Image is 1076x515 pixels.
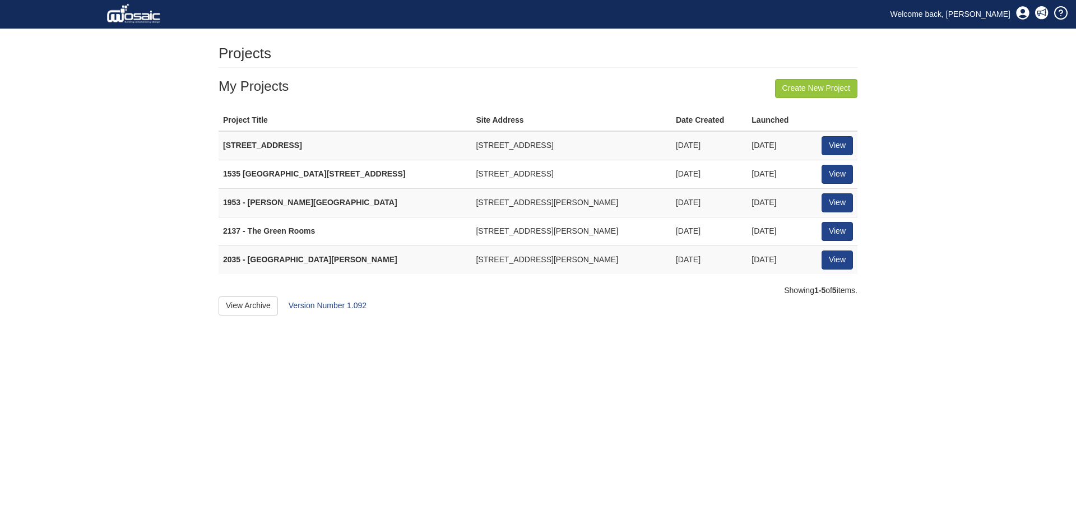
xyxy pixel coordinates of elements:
[747,217,808,245] td: [DATE]
[223,255,397,264] strong: 2035 - [GEOGRAPHIC_DATA][PERSON_NAME]
[671,245,747,273] td: [DATE]
[223,226,315,235] strong: 2137 - The Green Rooms
[822,193,853,212] a: View
[814,286,825,295] b: 1-5
[832,286,837,295] b: 5
[219,45,271,62] h1: Projects
[747,131,808,160] td: [DATE]
[747,188,808,217] td: [DATE]
[747,110,808,131] th: Launched
[671,131,747,160] td: [DATE]
[219,79,857,94] h3: My Projects
[671,160,747,188] td: [DATE]
[671,110,747,131] th: Date Created
[471,188,671,217] td: [STREET_ADDRESS][PERSON_NAME]
[471,110,671,131] th: Site Address
[219,296,278,316] a: View Archive
[671,188,747,217] td: [DATE]
[471,131,671,160] td: [STREET_ADDRESS]
[747,160,808,188] td: [DATE]
[223,141,302,150] strong: [STREET_ADDRESS]
[822,250,853,270] a: View
[882,6,1019,22] a: Welcome back, [PERSON_NAME]
[775,79,857,98] a: Create New Project
[219,285,857,296] div: Showing of items.
[219,110,471,131] th: Project Title
[671,217,747,245] td: [DATE]
[223,169,405,178] strong: 1535 [GEOGRAPHIC_DATA][STREET_ADDRESS]
[471,245,671,273] td: [STREET_ADDRESS][PERSON_NAME]
[822,136,853,155] a: View
[289,301,367,310] a: Version Number 1.092
[471,217,671,245] td: [STREET_ADDRESS][PERSON_NAME]
[223,198,397,207] strong: 1953 - [PERSON_NAME][GEOGRAPHIC_DATA]
[822,165,853,184] a: View
[822,222,853,241] a: View
[106,3,163,25] img: logo_white.png
[471,160,671,188] td: [STREET_ADDRESS]
[747,245,808,273] td: [DATE]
